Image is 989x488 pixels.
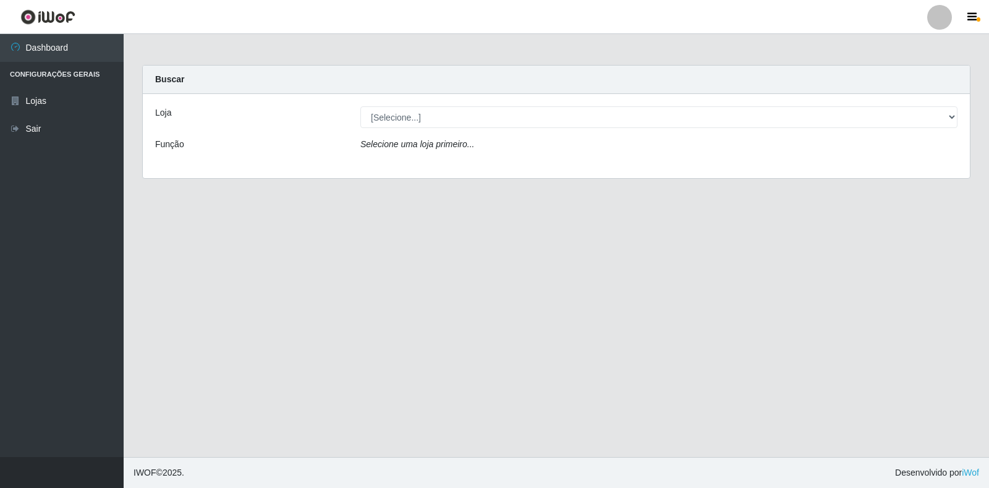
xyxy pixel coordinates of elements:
span: © 2025 . [134,466,184,479]
label: Função [155,138,184,151]
span: IWOF [134,468,156,477]
a: iWof [962,468,979,477]
img: CoreUI Logo [20,9,75,25]
span: Desenvolvido por [895,466,979,479]
strong: Buscar [155,74,184,84]
label: Loja [155,106,171,119]
i: Selecione uma loja primeiro... [360,139,474,149]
